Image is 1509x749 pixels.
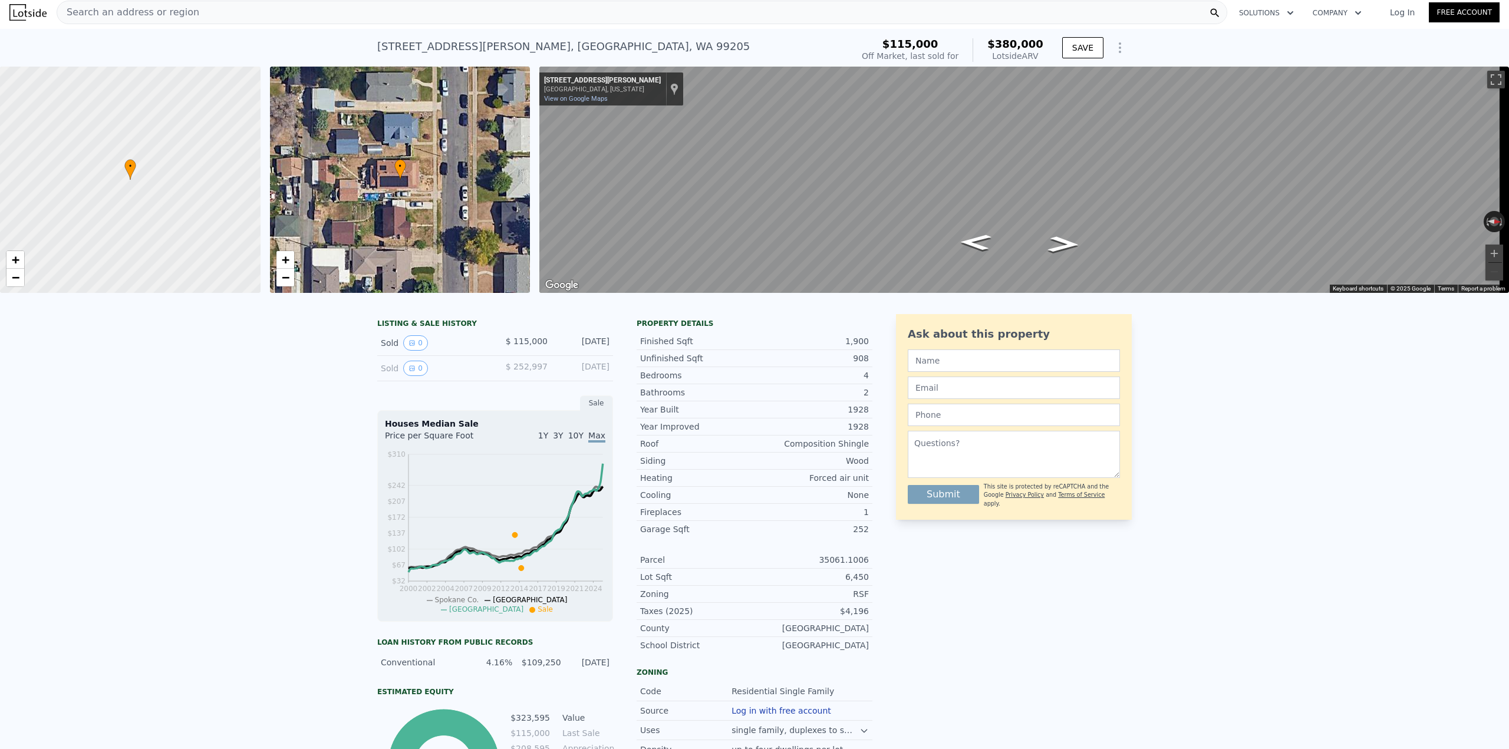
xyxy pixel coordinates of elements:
[908,326,1120,342] div: Ask about this property
[754,523,869,535] div: 252
[403,335,428,351] button: View historical data
[381,335,486,351] div: Sold
[560,711,613,724] td: Value
[387,450,406,458] tspan: $310
[506,362,548,371] span: $ 252,997
[754,352,869,364] div: 908
[377,319,613,331] div: LISTING & SALE HISTORY
[276,269,294,286] a: Zoom out
[553,431,563,440] span: 3Y
[640,523,754,535] div: Garage Sqft
[908,485,979,504] button: Submit
[538,605,553,613] span: Sale
[544,95,608,103] a: View on Google Maps
[124,159,136,180] div: •
[640,724,732,736] div: Uses
[1058,491,1105,498] a: Terms of Service
[473,585,492,593] tspan: 2009
[385,430,495,448] div: Price per Square Foot
[6,251,24,269] a: Zoom in
[1230,2,1303,24] button: Solutions
[862,50,958,62] div: Off Market, last sold for
[1429,2,1500,22] a: Free Account
[1485,245,1503,262] button: Zoom in
[1461,285,1505,292] a: Report a problem
[640,421,754,433] div: Year Improved
[1062,37,1103,58] button: SAVE
[539,67,1509,293] div: Map
[640,554,754,566] div: Parcel
[754,588,869,600] div: RSF
[640,705,732,717] div: Source
[377,38,750,55] div: [STREET_ADDRESS][PERSON_NAME] , [GEOGRAPHIC_DATA] , WA 99205
[392,561,406,569] tspan: $67
[542,278,581,293] img: Google
[557,361,609,376] div: [DATE]
[1484,216,1505,226] button: Reset the view
[640,571,754,583] div: Lot Sqft
[557,335,609,351] div: [DATE]
[455,585,473,593] tspan: 2007
[987,38,1043,50] span: $380,000
[538,431,548,440] span: 1Y
[640,506,754,518] div: Fireplaces
[640,489,754,501] div: Cooling
[506,336,548,346] span: $ 115,000
[908,377,1120,399] input: Email
[754,335,869,347] div: 1,900
[588,431,605,443] span: Max
[754,489,869,501] div: None
[754,472,869,484] div: Forced air unit
[754,622,869,634] div: [GEOGRAPHIC_DATA]
[57,5,199,19] span: Search an address or region
[12,252,19,267] span: +
[640,605,754,617] div: Taxes (2025)
[471,656,512,668] div: 4.16%
[640,588,754,600] div: Zoning
[12,270,19,285] span: −
[403,361,428,376] button: View historical data
[754,554,869,566] div: 35061.1006
[1006,491,1044,498] a: Privacy Policy
[392,578,406,586] tspan: $32
[640,472,754,484] div: Heating
[640,404,754,415] div: Year Built
[281,252,289,267] span: +
[381,656,464,668] div: Conventional
[1484,211,1490,232] button: Rotate counterclockwise
[580,395,613,411] div: Sale
[637,319,872,328] div: Property details
[947,230,1005,254] path: Go South, N Stevens St
[1485,263,1503,281] button: Zoom out
[1391,285,1431,292] span: © 2025 Google
[637,668,872,677] div: Zoning
[529,585,547,593] tspan: 2017
[754,387,869,398] div: 2
[908,404,1120,426] input: Phone
[640,685,732,697] div: Code
[1108,36,1132,60] button: Show Options
[493,596,567,604] span: [GEOGRAPHIC_DATA]
[754,455,869,467] div: Wood
[377,638,613,647] div: Loan history from public records
[385,418,605,430] div: Houses Median Sale
[987,50,1043,62] div: Lotside ARV
[519,656,561,668] div: $109,250
[640,438,754,450] div: Roof
[124,161,136,171] span: •
[754,571,869,583] div: 6,450
[732,724,859,736] div: single family, duplexes to small apartment buildings up to four units per lot.
[732,706,831,715] button: Log in with free account
[544,85,661,93] div: [GEOGRAPHIC_DATA], [US_STATE]
[882,38,938,50] span: $115,000
[387,481,406,490] tspan: $242
[276,251,294,269] a: Zoom in
[754,639,869,651] div: [GEOGRAPHIC_DATA]
[387,529,406,537] tspan: $137
[377,687,613,697] div: Estimated Equity
[984,483,1120,508] div: This site is protected by reCAPTCHA and the Google and apply.
[387,497,406,506] tspan: $207
[1487,71,1505,88] button: Toggle fullscreen view
[1499,211,1505,232] button: Rotate clockwise
[387,545,406,553] tspan: $102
